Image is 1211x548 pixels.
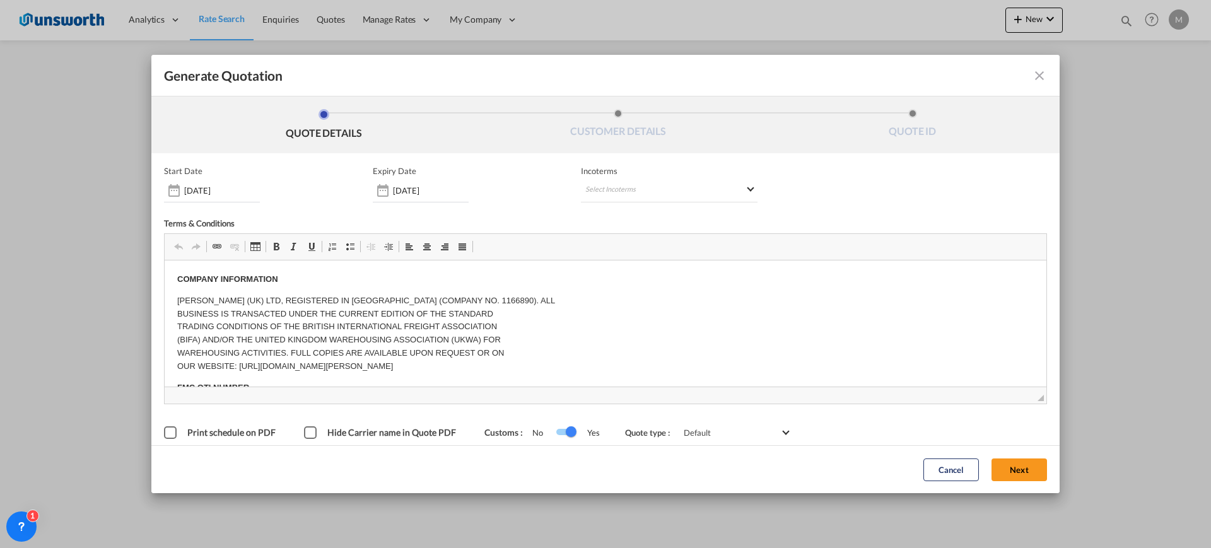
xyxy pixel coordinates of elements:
[327,427,456,438] span: Hide Carrier name in Quote PDF
[532,428,556,438] span: No
[304,426,459,439] md-checkbox: Hide Carrier name in Quote PDF
[164,67,283,84] span: Generate Quotation
[151,55,1060,493] md-dialog: Generate QuotationQUOTE ...
[765,109,1060,143] li: QUOTE ID
[453,238,471,255] a: Justify
[164,166,202,176] p: Start Date
[380,238,397,255] a: Increase Indent
[471,109,766,143] li: CUSTOMER DETAILS
[285,238,303,255] a: Italic (Ctrl+I)
[226,238,243,255] a: Unlink
[13,122,85,132] strong: FMC OTI NUMBER
[373,166,416,176] p: Expiry Date
[303,238,320,255] a: Underline (Ctrl+U)
[581,166,758,176] span: Incoterms
[13,121,869,148] p: 012447N
[184,185,260,195] input: Start date
[165,260,1046,387] iframe: Rich Text Editor, editor2
[484,427,532,438] span: Customs :
[923,458,979,481] button: Cancel
[1032,68,1047,83] md-icon: icon-close fg-AAA8AD cursor m-0
[267,238,285,255] a: Bold (Ctrl+B)
[393,185,469,195] input: Expiry date
[208,238,226,255] a: Link (Ctrl+K)
[556,423,575,442] md-switch: Switch 1
[581,180,758,202] md-select: Select Incoterms
[187,238,205,255] a: Redo (Ctrl+Y)
[170,238,187,255] a: Undo (Ctrl+Z)
[418,238,436,255] a: Centre
[164,426,279,439] md-checkbox: Print schedule on PDF
[401,238,418,255] a: Align Left
[324,238,341,255] a: Insert/Remove Numbered List
[187,427,276,438] span: Print schedule on PDF
[1038,395,1044,401] span: Drag to resize
[625,428,679,438] span: Quote type :
[247,238,264,255] a: Table
[177,109,471,143] li: QUOTE DETAILS
[992,458,1047,481] button: Next
[362,238,380,255] a: Decrease Indent
[436,238,453,255] a: Align Right
[575,428,600,438] span: Yes
[684,428,711,438] div: Default
[341,238,359,255] a: Insert/Remove Bulleted List
[164,218,605,233] div: Terms & Conditions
